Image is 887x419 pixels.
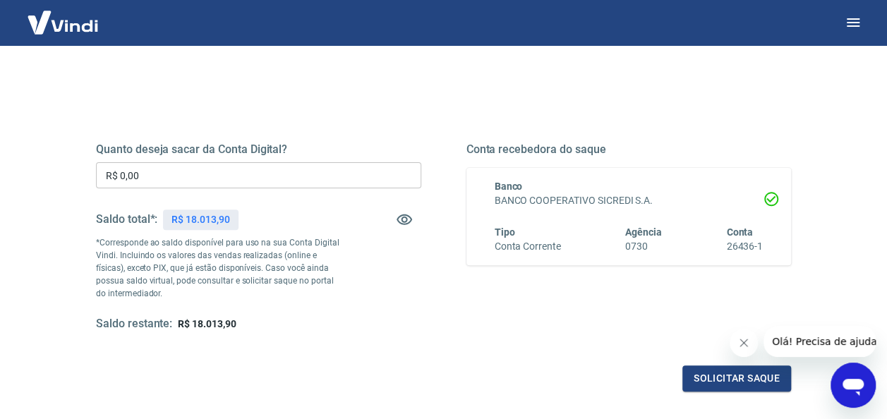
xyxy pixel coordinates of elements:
[764,326,876,357] iframe: Mensagem da empresa
[495,193,764,208] h6: BANCO COOPERATIVO SICREDI S.A.
[495,239,561,254] h6: Conta Corrente
[730,329,758,357] iframe: Fechar mensagem
[8,10,119,21] span: Olá! Precisa de ajuda?
[171,212,229,227] p: R$ 18.013,90
[495,181,523,192] span: Banco
[831,363,876,408] iframe: Botão para abrir a janela de mensagens
[625,239,662,254] h6: 0730
[96,212,157,226] h5: Saldo total*:
[96,317,172,332] h5: Saldo restante:
[96,142,421,157] h5: Quanto deseja sacar da Conta Digital?
[495,226,515,238] span: Tipo
[682,365,791,391] button: Solicitar saque
[96,236,339,300] p: *Corresponde ao saldo disponível para uso na sua Conta Digital Vindi. Incluindo os valores das ve...
[466,142,792,157] h5: Conta recebedora do saque
[726,239,763,254] h6: 26436-1
[726,226,753,238] span: Conta
[625,226,662,238] span: Agência
[178,318,236,329] span: R$ 18.013,90
[17,1,109,44] img: Vindi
